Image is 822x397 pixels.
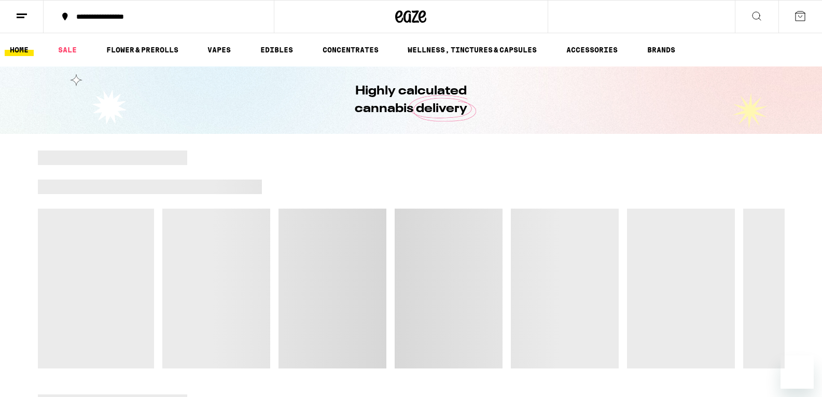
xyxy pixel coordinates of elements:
[255,44,298,56] a: EDIBLES
[642,44,680,56] a: BRANDS
[202,44,236,56] a: VAPES
[402,44,542,56] a: WELLNESS, TINCTURES & CAPSULES
[5,44,34,56] a: HOME
[326,83,497,118] h1: Highly calculated cannabis delivery
[101,44,184,56] a: FLOWER & PREROLLS
[53,44,82,56] a: SALE
[561,44,623,56] a: ACCESSORIES
[317,44,384,56] a: CONCENTRATES
[781,355,814,389] iframe: Button to launch messaging window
